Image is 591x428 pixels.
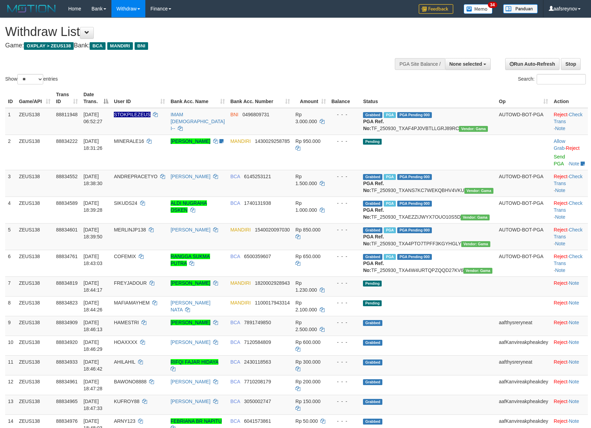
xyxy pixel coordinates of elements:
[555,267,565,273] a: Note
[56,359,78,365] span: 88834933
[171,399,210,404] a: [PERSON_NAME]
[230,280,251,286] span: MANDIRI
[230,379,240,384] span: BCA
[363,139,382,145] span: Pending
[295,280,317,293] span: Rp 1.230.000
[293,88,329,108] th: Amount: activate to sort column ascending
[230,138,251,144] span: MANDIRI
[554,254,567,259] a: Reject
[569,300,579,306] a: Note
[5,296,16,316] td: 8
[56,112,78,117] span: 88811948
[56,379,78,384] span: 88834961
[569,320,579,325] a: Note
[244,339,271,345] span: Copy 7120584809 to clipboard
[230,300,251,306] span: MANDIRI
[16,375,53,395] td: ZEUS138
[360,108,496,135] td: TF_250930_TXAF4PJ0VBTLLGRJ89RC
[360,170,496,197] td: TF_250930_TXANS7KC7WEKQBHV4VKU
[171,174,210,179] a: [PERSON_NAME]
[397,227,432,233] span: PGA Pending
[111,88,168,108] th: User ID: activate to sort column ascending
[83,320,102,332] span: [DATE] 18:46:13
[230,112,238,117] span: BNI
[331,111,358,118] div: - - -
[230,200,240,206] span: BCA
[56,339,78,345] span: 88834920
[360,223,496,250] td: TF_250930_TXA4PTO7TPFF3KGYHGLY
[295,138,320,144] span: Rp 950.000
[554,339,567,345] a: Reject
[5,74,58,84] label: Show entries
[56,300,78,306] span: 88834823
[463,268,492,274] span: Vendor URL: https://trx31.1velocity.biz
[397,112,432,118] span: PGA Pending
[554,227,567,233] a: Reject
[5,197,16,223] td: 4
[363,254,382,260] span: Grabbed
[56,200,78,206] span: 88834589
[295,112,317,124] span: Rp 3.000.000
[244,399,271,404] span: Copy 3050002747 to clipboard
[551,108,588,135] td: · ·
[384,201,396,207] span: Marked by aafsolysreylen
[230,339,240,345] span: BCA
[537,74,586,84] input: Search:
[171,227,210,233] a: [PERSON_NAME]
[171,359,218,365] a: RIFQI FAJAR HIDAYA
[569,339,579,345] a: Note
[331,200,358,207] div: - - -
[551,88,588,108] th: Action
[554,300,567,306] a: Reject
[360,88,496,108] th: Status
[255,227,290,233] span: Copy 1540020097030 to clipboard
[554,112,582,124] a: Check Trans
[331,226,358,233] div: - - -
[464,4,493,14] img: Button%20Memo.svg
[83,359,102,372] span: [DATE] 18:46:42
[56,254,78,259] span: 88834761
[554,227,582,239] a: Check Trans
[53,88,81,108] th: Trans ID: activate to sort column ascending
[518,74,586,84] label: Search:
[555,241,565,246] a: Note
[171,300,210,312] a: [PERSON_NAME] NATA
[16,170,53,197] td: ZEUS138
[56,227,78,233] span: 88834601
[16,135,53,170] td: ZEUS138
[56,418,78,424] span: 88834976
[5,108,16,135] td: 1
[243,112,270,117] span: Copy 0496809731 to clipboard
[16,316,53,336] td: ZEUS138
[114,379,146,384] span: BAWONO8888
[135,42,148,50] span: BNI
[295,359,320,365] span: Rp 300.000
[331,138,358,145] div: - - -
[114,112,151,117] span: Nama rekening ada tanda titik/strip, harap diedit
[363,261,384,273] b: PGA Ref. No:
[90,42,105,50] span: BCA
[363,227,382,233] span: Grabbed
[16,355,53,375] td: ZEUS138
[496,395,551,415] td: aafKanvireakpheakdey
[363,281,382,286] span: Pending
[16,88,53,108] th: Game/API: activate to sort column ascending
[363,112,382,118] span: Grabbed
[5,88,16,108] th: ID
[551,336,588,355] td: ·
[331,378,358,385] div: - - -
[459,126,488,132] span: Vendor URL: https://trx31.1velocity.biz
[384,112,396,118] span: Marked by aafsreyleap
[5,223,16,250] td: 5
[551,197,588,223] td: · ·
[496,250,551,276] td: AUTOWD-BOT-PGA
[83,138,102,151] span: [DATE] 18:31:26
[171,254,210,266] a: RANGGA SUKMA PUTRA
[230,174,240,179] span: BCA
[363,340,382,346] span: Grabbed
[461,215,490,220] span: Vendor URL: https://trx31.1velocity.biz
[395,58,445,70] div: PGA Site Balance /
[244,418,271,424] span: Copy 6041573861 to clipboard
[230,359,240,365] span: BCA
[331,319,358,326] div: - - -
